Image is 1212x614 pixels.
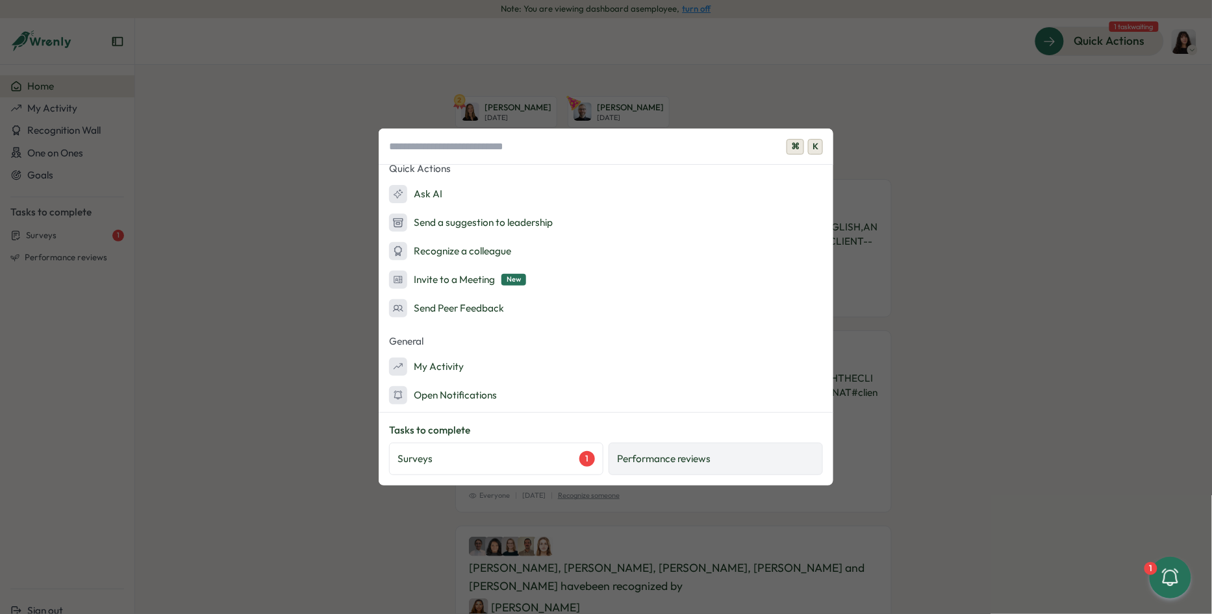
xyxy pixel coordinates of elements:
button: Send Peer Feedback [379,295,833,321]
button: Invite to a MeetingNew [379,267,833,293]
span: K [808,139,823,154]
button: Recognize a colleague [379,238,833,264]
button: Send a suggestion to leadership [379,210,833,236]
div: Send Peer Feedback [389,299,504,317]
p: General [379,332,833,351]
div: Ask AI [389,185,442,203]
p: Performance reviews [617,452,711,466]
div: 1 [579,451,595,467]
button: My Activity [379,354,833,380]
div: 1 [1144,562,1157,575]
div: Recognize a colleague [389,242,511,260]
div: My Activity [389,358,464,376]
span: New [501,274,526,285]
div: Invite to a Meeting [389,271,526,289]
button: Ask AI [379,181,833,207]
span: ⌘ [787,139,804,154]
p: Surveys [398,452,433,466]
button: Open Notifications [379,382,833,408]
div: Open Notifications [389,386,497,404]
p: Quick Actions [379,159,833,178]
div: Send a suggestion to leadership [389,214,553,232]
p: Tasks to complete [389,423,823,437]
button: 1 [1150,557,1191,598]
